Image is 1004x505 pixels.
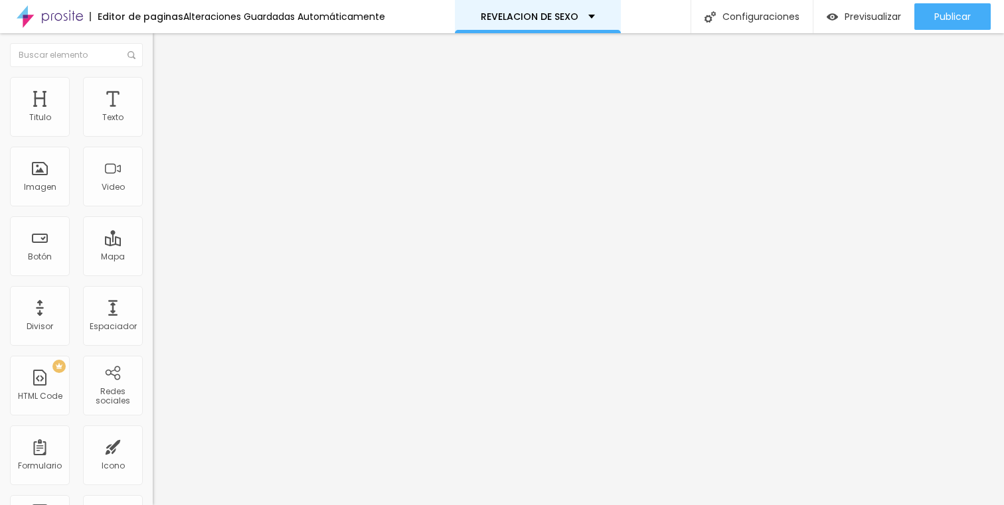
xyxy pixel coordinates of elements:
[845,11,901,22] span: Previsualizar
[27,322,53,331] div: Divisor
[86,387,139,406] div: Redes sociales
[914,3,991,30] button: Publicar
[153,33,1004,505] iframe: Editor
[29,113,51,122] div: Titulo
[102,113,124,122] div: Texto
[183,12,385,21] div: Alteraciones Guardadas Automáticamente
[10,43,143,67] input: Buscar elemento
[827,11,838,23] img: view-1.svg
[813,3,914,30] button: Previsualizar
[90,12,183,21] div: Editor de paginas
[481,12,578,21] p: REVELACION DE SEXO
[934,11,971,22] span: Publicar
[127,51,135,59] img: Icone
[102,461,125,470] div: Icono
[102,182,125,192] div: Video
[705,11,716,23] img: Icone
[24,182,56,192] div: Imagen
[90,322,137,331] div: Espaciador
[18,392,62,401] div: HTML Code
[28,252,52,261] div: Botón
[18,461,62,470] div: Formulario
[101,252,125,261] div: Mapa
